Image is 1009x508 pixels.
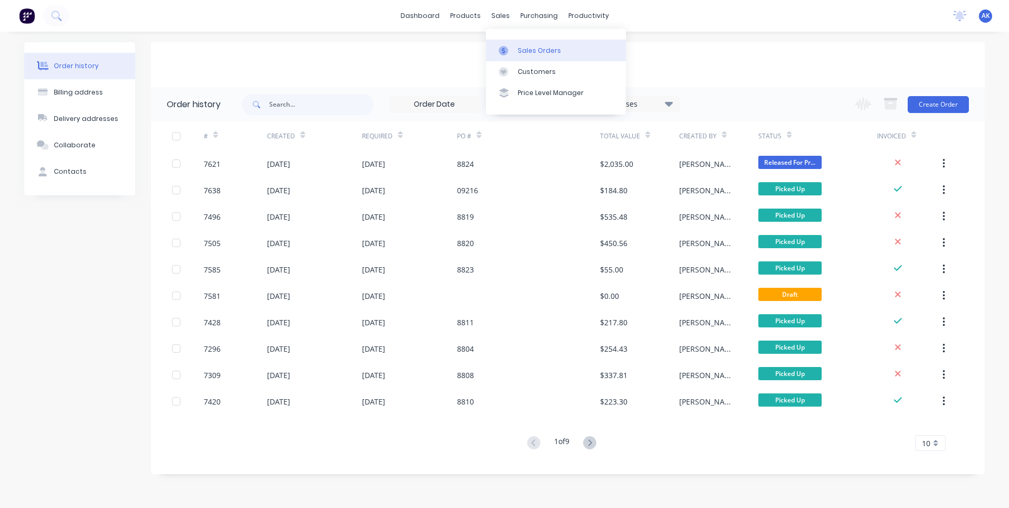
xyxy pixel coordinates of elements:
[457,211,474,222] div: 8819
[679,290,737,302] div: [PERSON_NAME]
[554,436,569,451] div: 1 of 9
[600,317,627,328] div: $217.80
[457,396,474,407] div: 8810
[204,370,221,381] div: 7309
[24,106,135,132] button: Delivery addresses
[758,288,822,301] span: Draft
[362,343,385,354] div: [DATE]
[877,121,940,150] div: Invoiced
[457,185,478,196] div: 09216
[54,140,96,150] div: Collaborate
[362,290,385,302] div: [DATE]
[167,98,221,111] div: Order history
[24,158,135,185] button: Contacts
[457,317,474,328] div: 8811
[600,238,627,249] div: $450.56
[54,114,118,124] div: Delivery addresses
[758,131,782,141] div: Status
[269,94,374,115] input: Search...
[518,67,556,77] div: Customers
[267,211,290,222] div: [DATE]
[204,264,221,275] div: 7585
[758,209,822,222] span: Picked Up
[362,238,385,249] div: [DATE]
[518,46,561,55] div: Sales Orders
[758,367,822,380] span: Picked Up
[600,396,627,407] div: $223.30
[600,264,623,275] div: $55.00
[600,185,627,196] div: $184.80
[758,121,877,150] div: Status
[457,264,474,275] div: 8823
[600,290,619,302] div: $0.00
[877,131,906,141] div: Invoiced
[362,185,385,196] div: [DATE]
[362,317,385,328] div: [DATE]
[204,317,221,328] div: 7428
[457,343,474,354] div: 8804
[758,314,822,327] span: Picked Up
[204,211,221,222] div: 7496
[758,341,822,354] span: Picked Up
[600,343,627,354] div: $254.43
[679,317,737,328] div: [PERSON_NAME]
[267,264,290,275] div: [DATE]
[679,370,737,381] div: [PERSON_NAME]
[457,131,471,141] div: PO #
[267,121,362,150] div: Created
[600,131,640,141] div: Total Value
[204,158,221,170] div: 7621
[204,131,208,141] div: #
[362,211,385,222] div: [DATE]
[457,238,474,249] div: 8820
[267,317,290,328] div: [DATE]
[679,121,758,150] div: Created By
[362,131,393,141] div: Required
[600,121,679,150] div: Total Value
[24,79,135,106] button: Billing address
[267,343,290,354] div: [DATE]
[19,8,35,24] img: Factory
[362,264,385,275] div: [DATE]
[362,370,385,381] div: [DATE]
[922,438,930,449] span: 10
[982,11,990,21] span: AK
[362,121,457,150] div: Required
[679,131,717,141] div: Created By
[758,182,822,195] span: Picked Up
[758,393,822,407] span: Picked Up
[457,370,474,381] div: 8808
[204,121,267,150] div: #
[600,158,633,170] div: $2,035.00
[54,167,87,176] div: Contacts
[362,396,385,407] div: [DATE]
[267,396,290,407] div: [DATE]
[54,88,103,97] div: Billing address
[457,121,599,150] div: PO #
[204,396,221,407] div: 7420
[204,185,221,196] div: 7638
[54,61,99,71] div: Order history
[486,82,626,104] a: Price Level Manager
[486,8,515,24] div: sales
[908,96,969,113] button: Create Order
[563,8,614,24] div: productivity
[390,97,479,112] input: Order Date
[267,370,290,381] div: [DATE]
[515,8,563,24] div: purchasing
[758,261,822,275] span: Picked Up
[758,156,822,169] span: Released For Pr...
[518,88,584,98] div: Price Level Manager
[486,40,626,61] a: Sales Orders
[267,185,290,196] div: [DATE]
[457,158,474,170] div: 8824
[679,396,737,407] div: [PERSON_NAME]
[267,290,290,302] div: [DATE]
[591,98,679,110] div: 14 Statuses
[204,343,221,354] div: 7296
[679,343,737,354] div: [PERSON_NAME]
[679,185,737,196] div: [PERSON_NAME]
[267,158,290,170] div: [DATE]
[600,370,627,381] div: $337.81
[24,53,135,79] button: Order history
